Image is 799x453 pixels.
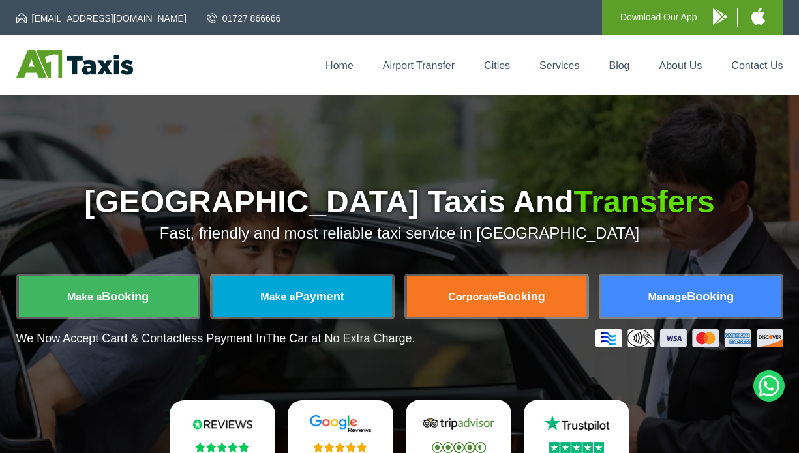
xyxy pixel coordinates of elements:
span: Corporate [448,291,498,302]
a: ManageBooking [601,276,780,317]
img: Tripadvisor [420,414,497,433]
a: Home [325,60,354,71]
a: Services [539,60,579,71]
p: Fast, friendly and most reliable taxi service in [GEOGRAPHIC_DATA] [16,224,783,242]
img: A1 Taxis Android App [713,8,727,25]
img: Reviews.io [184,415,261,434]
img: Google [302,415,379,434]
a: Blog [609,60,629,71]
a: Make aBooking [19,276,198,317]
p: Download Our App [620,9,697,25]
a: Contact Us [731,60,783,71]
a: About Us [659,60,702,71]
h1: [GEOGRAPHIC_DATA] Taxis And [16,186,783,218]
img: Stars [549,442,604,453]
img: Stars [432,442,486,453]
a: Airport Transfer [383,60,455,71]
img: Stars [313,442,367,452]
span: Transfers [574,184,715,219]
p: We Now Accept Card & Contactless Payment In [16,332,415,345]
img: A1 Taxis iPhone App [751,8,765,25]
img: Credit And Debit Cards [595,329,783,347]
img: Stars [195,442,249,452]
span: Make a [260,291,295,302]
a: CorporateBooking [407,276,586,317]
a: Cities [484,60,510,71]
span: Make a [67,291,102,302]
span: Manage [648,291,687,302]
span: The Car at No Extra Charge. [265,332,415,345]
a: 01727 866666 [207,12,281,25]
a: Make aPayment [213,276,391,317]
a: [EMAIL_ADDRESS][DOMAIN_NAME] [16,12,187,25]
img: A1 Taxis St Albans LTD [16,50,133,78]
img: Trustpilot [538,414,615,433]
